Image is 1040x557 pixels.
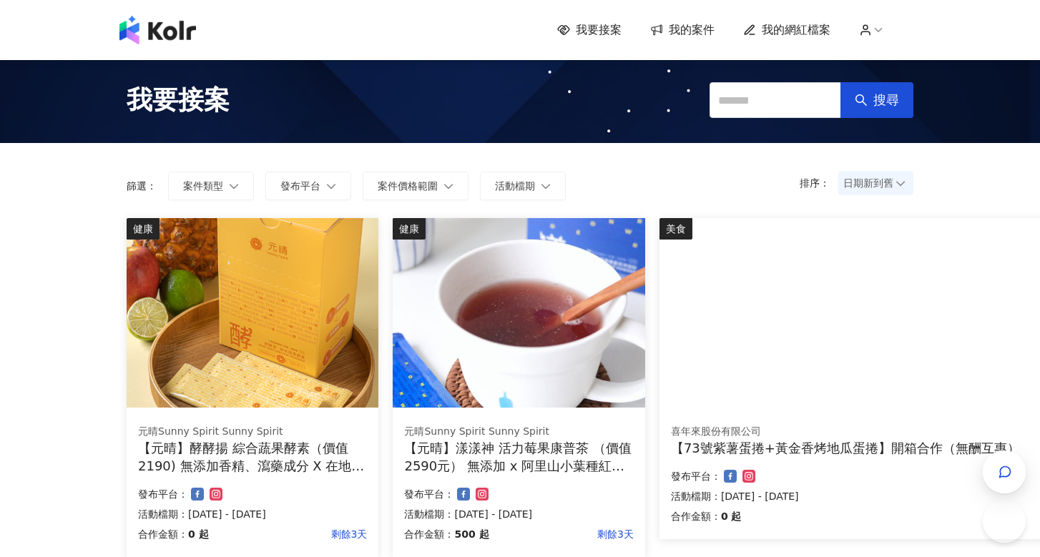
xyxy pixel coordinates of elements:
[404,425,633,439] div: 元晴Sunny Spirit Sunny Spirit
[576,22,622,38] span: 我要接案
[378,180,438,192] span: 案件價格範圍
[454,526,489,543] p: 500 起
[721,508,742,525] p: 0 起
[119,16,196,44] img: logo
[855,94,868,107] span: search
[840,82,913,118] button: 搜尋
[168,172,254,200] button: 案件類型
[127,82,230,118] span: 我要接案
[393,218,644,408] img: 漾漾神｜活力莓果康普茶沖泡粉
[843,172,908,194] span: 日期新到舊
[404,439,633,475] div: 【元晴】漾漾神 活力莓果康普茶 （價值2590元） 無添加 x 阿里山小葉種紅茶 x 多國專利原料 x 營養博士科研
[743,22,830,38] a: 我的網紅檔案
[138,485,188,503] p: 發布平台：
[669,22,715,38] span: 我的案件
[209,526,368,543] p: 剩餘3天
[138,425,367,439] div: 元晴Sunny Spirit Sunny Spirit
[650,22,715,38] a: 我的案件
[659,218,692,240] div: 美食
[873,92,899,108] span: 搜尋
[363,172,469,200] button: 案件價格範圍
[280,180,320,192] span: 發布平台
[404,485,454,503] p: 發布平台：
[983,500,1026,543] iframe: Help Scout Beacon - Open
[671,508,721,525] p: 合作金額：
[800,177,838,189] p: 排序：
[393,218,426,240] div: 健康
[138,439,367,475] div: 【元晴】酵酵揚 綜合蔬果酵素（價值2190) 無添加香精、瀉藥成分 X 在地小農蔬果萃取 x 營養博士科研
[265,172,351,200] button: 發布平台
[138,506,367,523] p: 活動檔期：[DATE] - [DATE]
[404,526,454,543] p: 合作金額：
[762,22,830,38] span: 我的網紅檔案
[489,526,634,543] p: 剩餘3天
[138,526,188,543] p: 合作金額：
[671,468,721,485] p: 發布平台：
[127,180,157,192] p: 篩選：
[404,506,633,523] p: 活動檔期：[DATE] - [DATE]
[183,180,223,192] span: 案件類型
[188,526,209,543] p: 0 起
[495,180,535,192] span: 活動檔期
[557,22,622,38] a: 我要接案
[480,172,566,200] button: 活動檔期
[127,218,378,408] img: 酵酵揚｜綜合蔬果酵素
[127,218,160,240] div: 健康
